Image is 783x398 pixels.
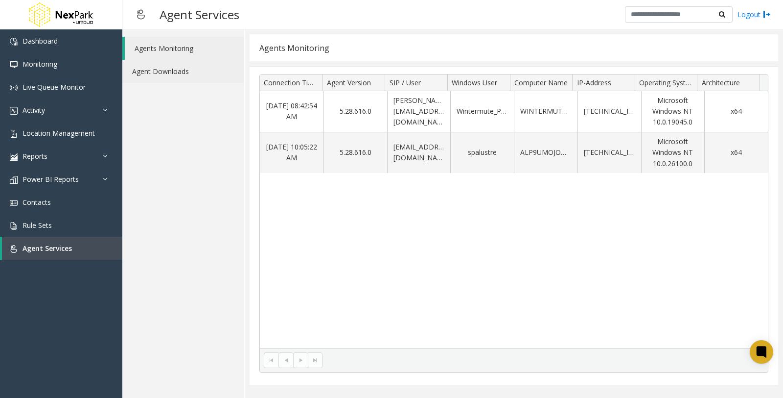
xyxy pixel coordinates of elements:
[704,132,768,173] td: x64
[450,132,514,173] td: spalustre
[259,42,329,54] div: Agents Monitoring
[514,132,577,173] td: ALP9UMOJOD003
[737,9,771,20] a: Logout
[23,36,58,46] span: Dashboard
[260,91,323,132] td: [DATE] 08:42:54 AM
[514,91,577,132] td: WINTERMUTEPANDA
[10,176,18,184] img: 'icon'
[260,75,768,348] div: Data table
[10,84,18,92] img: 'icon'
[23,221,52,230] span: Rule Sets
[323,132,387,173] td: 5.28.616.0
[577,78,611,87] span: IP-Address
[23,174,79,184] span: Power BI Reports
[23,198,51,207] span: Contacts
[452,78,497,87] span: Windows User
[577,91,641,132] td: [TECHNICAL_ID]
[10,107,18,115] img: 'icon'
[23,244,72,253] span: Agent Services
[10,199,18,207] img: 'icon'
[641,91,705,132] td: Microsoft Windows NT 10.0.19045.0
[763,9,771,20] img: logout
[23,82,86,92] span: Live Queue Monitor
[260,132,323,173] td: [DATE] 10:05:22 AM
[10,38,18,46] img: 'icon'
[10,61,18,69] img: 'icon'
[125,37,244,60] a: Agents Monitoring
[641,132,705,173] td: Microsoft Windows NT 10.0.26100.0
[23,59,57,69] span: Monitoring
[10,222,18,230] img: 'icon'
[264,78,318,87] span: Connection Time
[327,78,371,87] span: Agent Version
[2,237,122,260] a: Agent Services
[10,153,18,161] img: 'icon'
[23,105,45,115] span: Activity
[10,245,18,253] img: 'icon'
[10,130,18,138] img: 'icon'
[132,2,150,26] img: pageIcon
[155,2,244,26] h3: Agent Services
[704,91,768,132] td: x64
[577,132,641,173] td: [TECHNICAL_ID]
[514,78,568,87] span: Computer Name
[122,60,244,83] a: Agent Downloads
[639,78,696,87] span: Operating System
[23,128,95,138] span: Location Management
[702,78,740,87] span: Architecture
[390,78,421,87] span: SIP / User
[23,151,47,161] span: Reports
[450,91,514,132] td: Wintermute_Panda
[387,132,451,173] td: [EMAIL_ADDRESS][DOMAIN_NAME]
[387,91,451,132] td: [PERSON_NAME][EMAIL_ADDRESS][DOMAIN_NAME]
[323,91,387,132] td: 5.28.616.0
